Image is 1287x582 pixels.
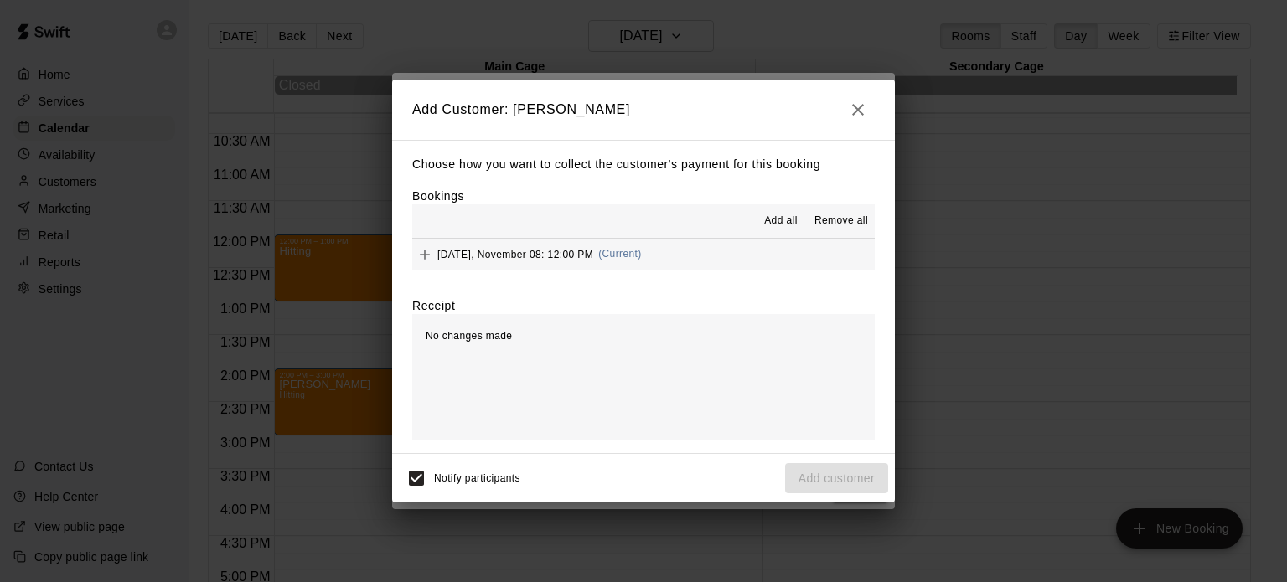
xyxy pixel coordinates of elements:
[764,213,798,229] span: Add all
[412,154,875,175] p: Choose how you want to collect the customer's payment for this booking
[412,189,464,203] label: Bookings
[434,472,520,484] span: Notify participants
[814,213,868,229] span: Remove all
[754,208,808,234] button: Add all
[598,248,642,260] span: (Current)
[392,80,895,140] h2: Add Customer: [PERSON_NAME]
[412,239,875,270] button: Add[DATE], November 08: 12:00 PM(Current)
[412,297,455,314] label: Receipt
[437,248,593,260] span: [DATE], November 08: 12:00 PM
[412,247,437,260] span: Add
[426,330,512,342] span: No changes made
[808,208,875,234] button: Remove all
